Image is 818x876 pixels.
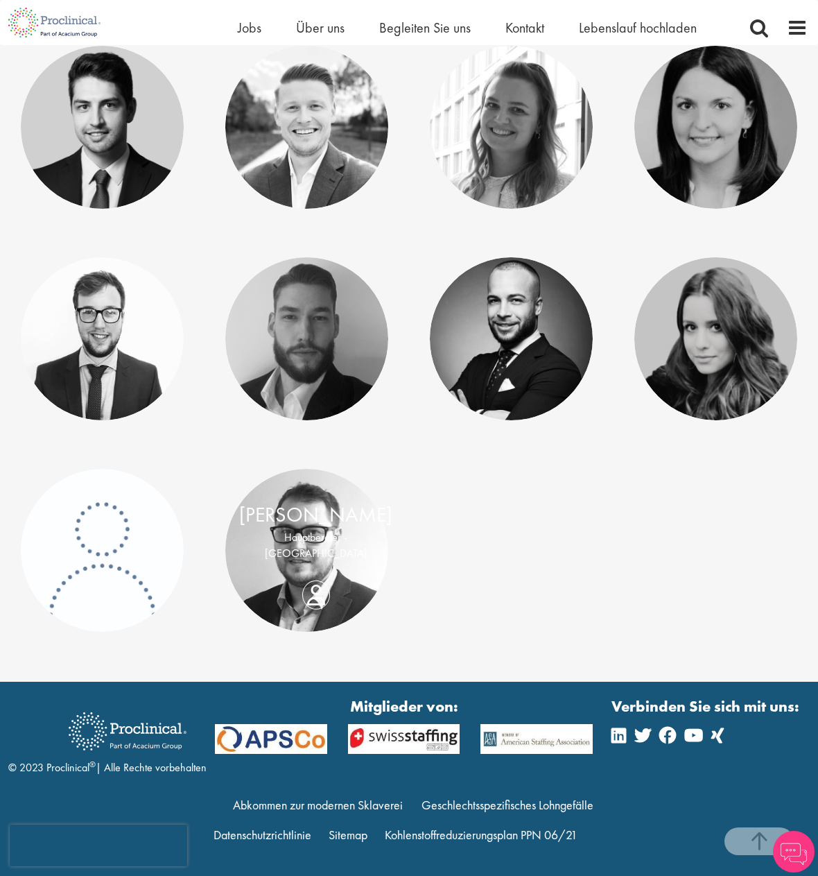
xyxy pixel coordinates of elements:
font: Hauptberater - [GEOGRAPHIC_DATA] [265,530,367,560]
a: Jobs [238,19,261,37]
font: ® [89,759,96,770]
a: Lebenslauf hochladen [579,19,697,37]
a: Begleiten Sie uns [379,19,471,37]
img: Chatbot [773,831,815,873]
img: APSCo [338,724,471,754]
img: APSCo [470,724,603,754]
a: [PERSON_NAME] [239,501,392,528]
font: Verbinden Sie sich mit uns: [611,696,799,716]
img: Proklinische Rekrutierung [58,703,197,760]
a: Geschlechtsspezifisches Lohngefälle [421,797,593,813]
font: Mitglieder von: [350,696,458,716]
img: APSCo [204,724,338,754]
a: Kohlenstoffreduzierungsplan PPN 06/21 [385,827,577,843]
font: | Alle Rechte vorbehalten [96,760,207,775]
a: Datenschutzrichtlinie [214,827,311,843]
font: © 2023 Proclinical [8,760,89,775]
a: Über uns [296,19,345,37]
a: Sitemap [329,827,367,843]
a: Abkommen zur modernen Sklaverei [233,797,403,813]
iframe: reCAPTCHA [10,825,187,866]
a: Kontakt [505,19,544,37]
